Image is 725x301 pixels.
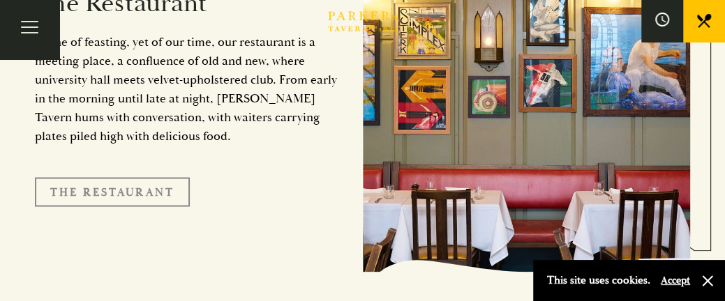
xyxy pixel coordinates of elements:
[701,274,715,288] button: Close and accept
[547,270,650,291] p: This site uses cookies.
[661,274,690,287] button: Accept
[35,32,342,145] p: Borne of feasting, yet of our time, our restaurant is a meeting place, a confluence of old and ne...
[35,177,190,206] a: The Restaurant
